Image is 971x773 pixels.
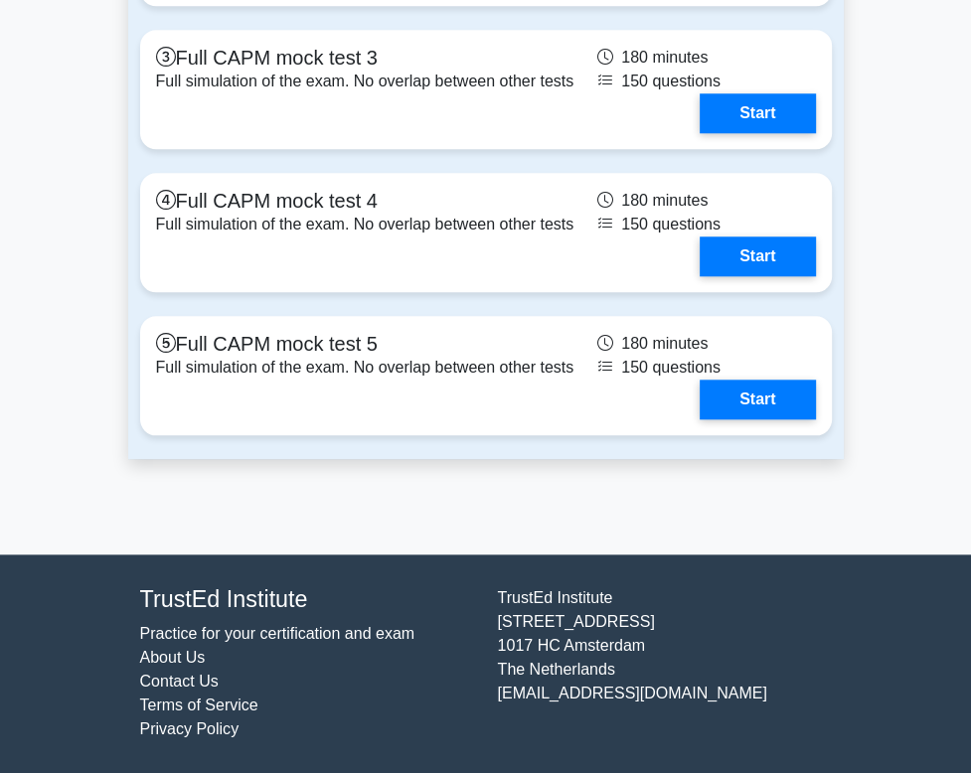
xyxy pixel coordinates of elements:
[700,380,815,419] a: Start
[140,649,206,666] a: About Us
[700,236,815,276] a: Start
[486,586,844,741] div: TrustEd Institute [STREET_ADDRESS] 1017 HC Amsterdam The Netherlands [EMAIL_ADDRESS][DOMAIN_NAME]
[140,720,240,737] a: Privacy Policy
[140,586,474,614] h4: TrustEd Institute
[700,93,815,133] a: Start
[140,673,219,690] a: Contact Us
[140,625,415,642] a: Practice for your certification and exam
[140,696,258,713] a: Terms of Service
